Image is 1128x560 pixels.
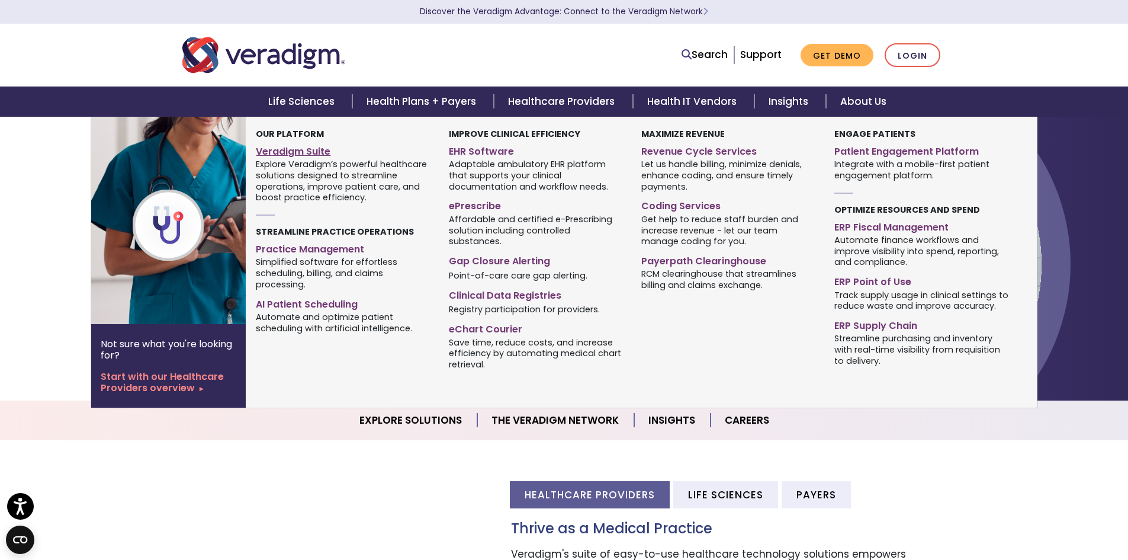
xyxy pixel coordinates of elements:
a: Health IT Vendors [633,87,754,117]
p: Not sure what you're looking for? [101,338,236,361]
span: Save time, reduce costs, and increase efficiency by automating medical chart retrieval. [449,336,624,370]
a: Life Sciences [254,87,352,117]
h3: Thrive as a Medical Practice [511,520,946,537]
span: RCM clearinghouse that streamlines billing and claims exchange. [641,268,816,291]
li: Life Sciences [673,481,778,508]
img: Veradigm logo [182,36,345,75]
a: Veradigm Suite [256,141,430,158]
strong: Engage Patients [834,128,915,140]
a: Practice Management [256,239,430,256]
li: Healthcare Providers [510,481,670,508]
a: AI Patient Scheduling [256,294,430,311]
img: Healthcare Provider [91,117,282,324]
a: Careers [711,405,783,436]
span: Get help to reduce staff burden and increase revenue - let our team manage coding for you. [641,213,816,247]
a: Patient Engagement Platform [834,141,1009,158]
a: Start with our Healthcare Providers overview [101,371,236,393]
a: Health Plans + Payers [352,87,494,117]
button: Open CMP widget [6,526,34,554]
a: Support [740,47,782,62]
a: ePrescribe [449,196,624,213]
a: ERP Fiscal Management [834,217,1009,234]
strong: Maximize Revenue [641,128,725,140]
a: Discover the Veradigm Advantage: Connect to the Veradigm NetworkLearn More [420,6,708,17]
strong: Streamline Practice Operations [256,226,414,238]
span: Affordable and certified e-Prescribing solution including controlled substances. [449,213,624,247]
strong: Improve Clinical Efficiency [449,128,580,140]
a: ERP Point of Use [834,271,1009,289]
a: ERP Supply Chain [834,315,1009,332]
span: Streamline purchasing and inventory with real-time visibility from requisition to delivery. [834,332,1009,367]
span: Integrate with a mobile-first patient engagement platform. [834,158,1009,181]
span: Automate finance workflows and improve visibility into spend, reporting, and compliance. [834,233,1009,268]
a: EHR Software [449,141,624,158]
a: Explore Solutions [345,405,477,436]
a: Revenue Cycle Services [641,141,816,158]
a: Healthcare Providers [494,87,632,117]
strong: Our Platform [256,128,324,140]
span: Simplified software for effortless scheduling, billing, and claims processing. [256,256,430,290]
a: Login [885,43,940,68]
span: Automate and optimize patient scheduling with artificial intelligence. [256,311,430,334]
span: Explore Veradigm’s powerful healthcare solutions designed to streamline operations, improve patie... [256,158,430,203]
span: Point-of-care care gap alerting. [449,269,587,281]
a: The Veradigm Network [477,405,634,436]
a: Coding Services [641,196,816,213]
a: Search [682,47,728,63]
span: Track supply usage in clinical settings to reduce waste and improve accuracy. [834,289,1009,312]
a: eChart Courier [449,319,624,336]
span: Learn More [703,6,708,17]
a: Payerpath Clearinghouse [641,251,816,268]
a: Insights [754,87,826,117]
li: Payers [782,481,851,508]
a: Insights [634,405,711,436]
a: Gap Closure Alerting [449,251,624,268]
span: Adaptable ambulatory EHR platform that supports your clinical documentation and workflow needs. [449,158,624,193]
a: About Us [826,87,901,117]
span: Registry participation for providers. [449,303,600,315]
span: Let us handle billing, minimize denials, enhance coding, and ensure timely payments. [641,158,816,193]
a: Clinical Data Registries [449,285,624,302]
a: Get Demo [801,44,873,67]
strong: Optimize Resources and Spend [834,204,980,216]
